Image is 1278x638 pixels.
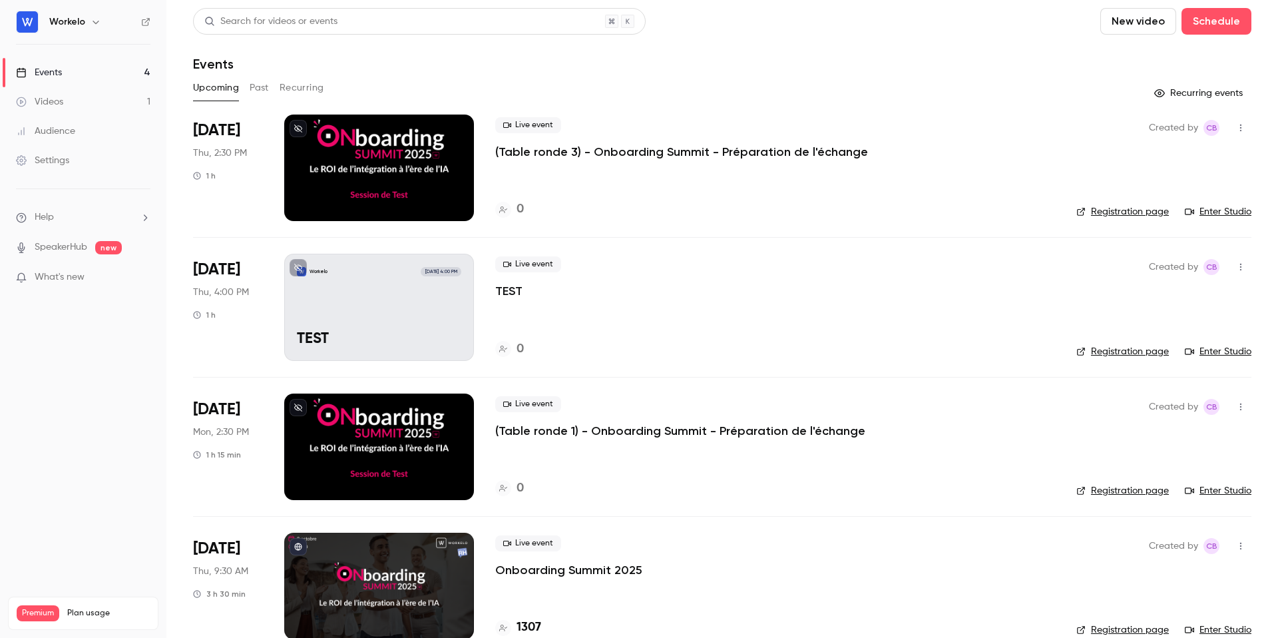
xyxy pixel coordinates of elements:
span: [DATE] [193,120,240,141]
a: 0 [495,200,524,218]
h4: 0 [517,200,524,218]
span: Created by [1149,399,1198,415]
span: [DATE] [193,538,240,559]
button: Schedule [1181,8,1251,35]
a: 0 [495,479,524,497]
span: Created by [1149,259,1198,275]
div: Settings [16,154,69,167]
a: Registration page [1076,623,1169,637]
span: Mon, 2:30 PM [193,426,249,439]
span: CB [1206,399,1217,415]
span: Live event [495,396,561,412]
span: Thu, 4:00 PM [193,286,249,299]
span: [DATE] [193,399,240,420]
a: 0 [495,340,524,358]
div: Oct 2 Thu, 2:30 PM (Europe/Paris) [193,115,263,221]
span: CB [1206,259,1217,275]
a: Registration page [1076,345,1169,358]
span: Chloé B [1203,259,1219,275]
a: SpeakerHub [35,240,87,254]
div: Audience [16,125,75,138]
div: 1 h 15 min [193,450,241,460]
button: Upcoming [193,77,239,99]
a: Onboarding Summit 2025 [495,562,642,578]
a: Registration page [1076,484,1169,497]
a: Enter Studio [1185,345,1251,358]
a: Enter Studio [1185,205,1251,218]
span: What's new [35,270,85,284]
a: TEST [495,283,523,299]
button: Recurring events [1148,83,1251,104]
span: Chloé B [1203,120,1219,136]
span: CB [1206,538,1217,554]
p: TEST [297,331,461,348]
div: 1 h [193,310,216,320]
div: Videos [16,95,63,109]
div: Oct 2 Thu, 4:00 PM (Europe/Paris) [193,254,263,360]
span: Plan usage [67,608,150,619]
div: 3 h 30 min [193,589,246,599]
span: new [95,241,122,254]
h4: 1307 [517,619,541,637]
span: [DATE] [193,259,240,280]
span: Chloé B [1203,399,1219,415]
span: Thu, 9:30 AM [193,565,248,578]
img: Workelo [17,11,38,33]
p: Workelo [310,268,327,275]
h4: 0 [517,479,524,497]
span: Premium [17,605,59,621]
a: Enter Studio [1185,484,1251,497]
span: [DATE] 4:00 PM [421,267,461,276]
span: Created by [1149,120,1198,136]
h1: Events [193,56,234,72]
div: Oct 6 Mon, 2:30 PM (Europe/Paris) [193,394,263,500]
button: Recurring [280,77,324,99]
a: (Table ronde 3) - Onboarding Summit - Préparation de l'échange [495,144,868,160]
a: TESTWorkelo[DATE] 4:00 PMTEST [284,254,474,360]
span: Live event [495,256,561,272]
span: Help [35,210,54,224]
a: 1307 [495,619,541,637]
h4: 0 [517,340,524,358]
h6: Workelo [49,15,85,29]
a: Enter Studio [1185,623,1251,637]
a: Registration page [1076,205,1169,218]
div: Search for videos or events [204,15,337,29]
button: Past [250,77,269,99]
span: Created by [1149,538,1198,554]
a: (Table ronde 1) - Onboarding Summit - Préparation de l'échange [495,423,865,439]
span: Thu, 2:30 PM [193,147,247,160]
span: Live event [495,117,561,133]
div: 1 h [193,170,216,181]
div: Events [16,66,62,79]
span: Chloé B [1203,538,1219,554]
li: help-dropdown-opener [16,210,150,224]
button: New video [1100,8,1176,35]
span: Live event [495,535,561,551]
span: CB [1206,120,1217,136]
